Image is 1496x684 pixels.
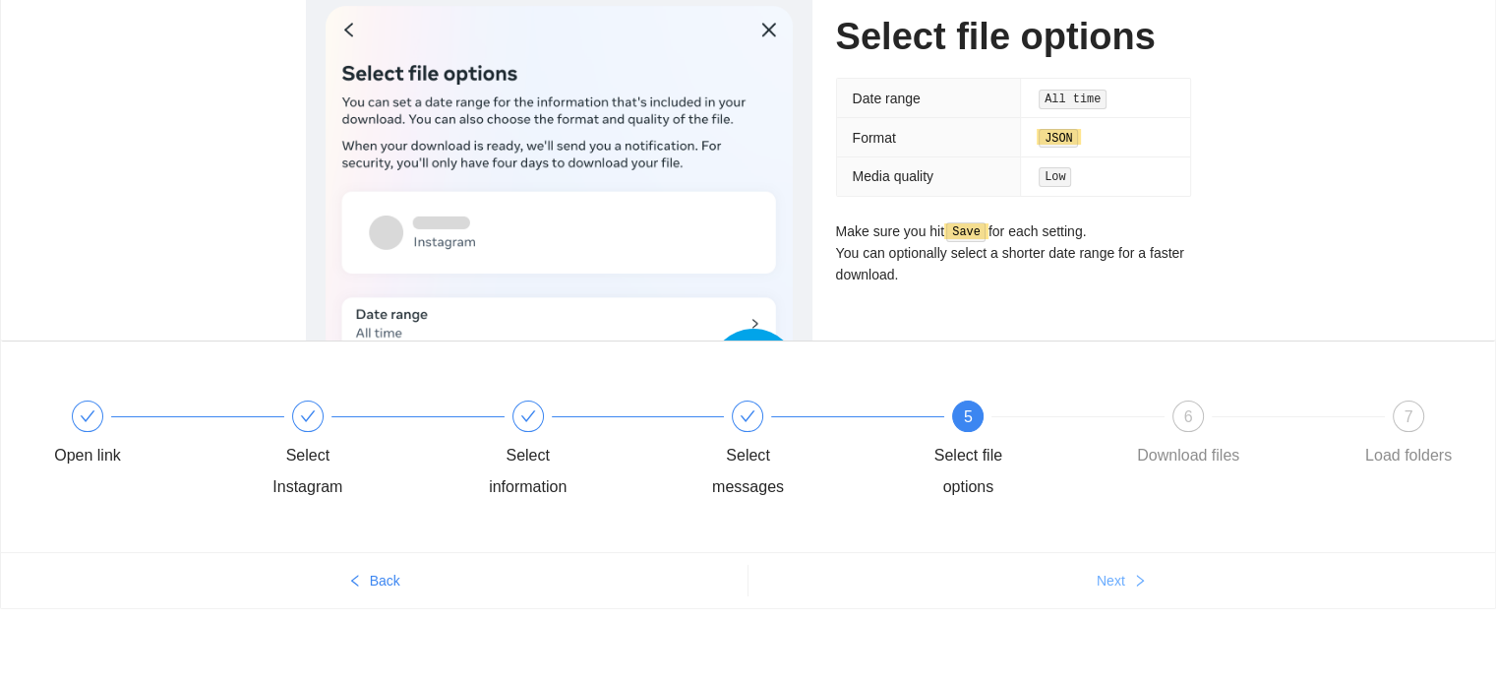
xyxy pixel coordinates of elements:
div: Select file options [911,440,1025,503]
button: leftBack [1,565,748,596]
div: Select Instagram [251,440,365,503]
span: Back [370,570,400,591]
span: check [520,408,536,424]
span: Format [853,130,896,146]
code: Save [946,222,986,242]
code: All time [1039,90,1107,109]
span: check [80,408,95,424]
p: Make sure you hit for each setting. You can optionally select a shorter date range for a faster d... [836,220,1191,286]
span: right [1133,574,1147,590]
div: 7Load folders [1351,401,1466,471]
span: check [740,408,755,424]
button: Nextright [748,565,1496,596]
span: Next [1097,570,1125,591]
div: Select Instagram [251,401,471,503]
div: Download files [1137,440,1239,471]
span: 6 [1184,408,1193,425]
code: Low [1039,167,1071,187]
div: 6Download files [1131,401,1351,471]
span: left [348,574,362,590]
div: Open link [30,401,251,471]
div: Select information [471,440,585,503]
div: Select messages [690,440,805,503]
div: Select messages [690,401,911,503]
div: Load folders [1365,440,1452,471]
span: 7 [1405,408,1413,425]
span: Date range [853,91,921,106]
span: 5 [964,408,973,425]
div: 5Select file options [911,401,1131,503]
div: Open link [54,440,121,471]
h1: Select file options [836,14,1191,60]
div: Select information [471,401,691,503]
span: Media quality [853,168,934,184]
code: JSON [1039,129,1078,149]
span: check [300,408,316,424]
